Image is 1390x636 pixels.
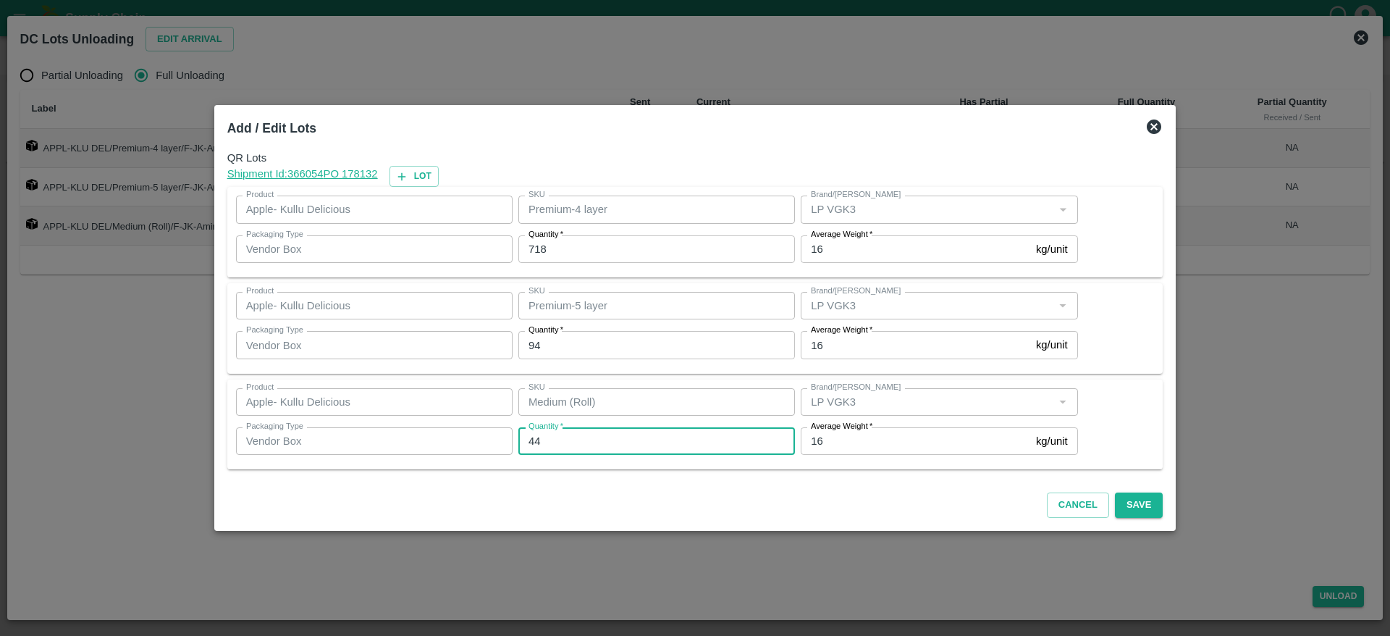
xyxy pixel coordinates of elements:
[805,200,1049,219] input: Create Brand/Marka
[246,382,274,393] label: Product
[528,285,545,297] label: SKU
[811,421,872,432] label: Average Weight
[528,421,563,432] label: Quantity
[1036,433,1068,449] p: kg/unit
[246,285,274,297] label: Product
[1036,241,1068,257] p: kg/unit
[246,325,303,336] label: Packaging Type
[1036,337,1068,353] p: kg/unit
[805,393,1049,411] input: Create Brand/Marka
[811,382,901,393] label: Brand/[PERSON_NAME]
[246,189,274,201] label: Product
[389,166,439,187] button: Lot
[528,325,563,336] label: Quantity
[1115,493,1163,518] button: Save
[528,229,563,240] label: Quantity
[811,189,901,201] label: Brand/[PERSON_NAME]
[528,382,545,393] label: SKU
[811,325,872,336] label: Average Weight
[811,229,872,240] label: Average Weight
[227,166,378,187] a: Shipment Id:366054PO 178132
[246,229,303,240] label: Packaging Type
[805,296,1049,315] input: Create Brand/Marka
[227,150,1163,166] span: QR Lots
[227,121,316,135] b: Add / Edit Lots
[811,285,901,297] label: Brand/[PERSON_NAME]
[246,421,303,432] label: Packaging Type
[1047,493,1109,518] button: Cancel
[528,189,545,201] label: SKU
